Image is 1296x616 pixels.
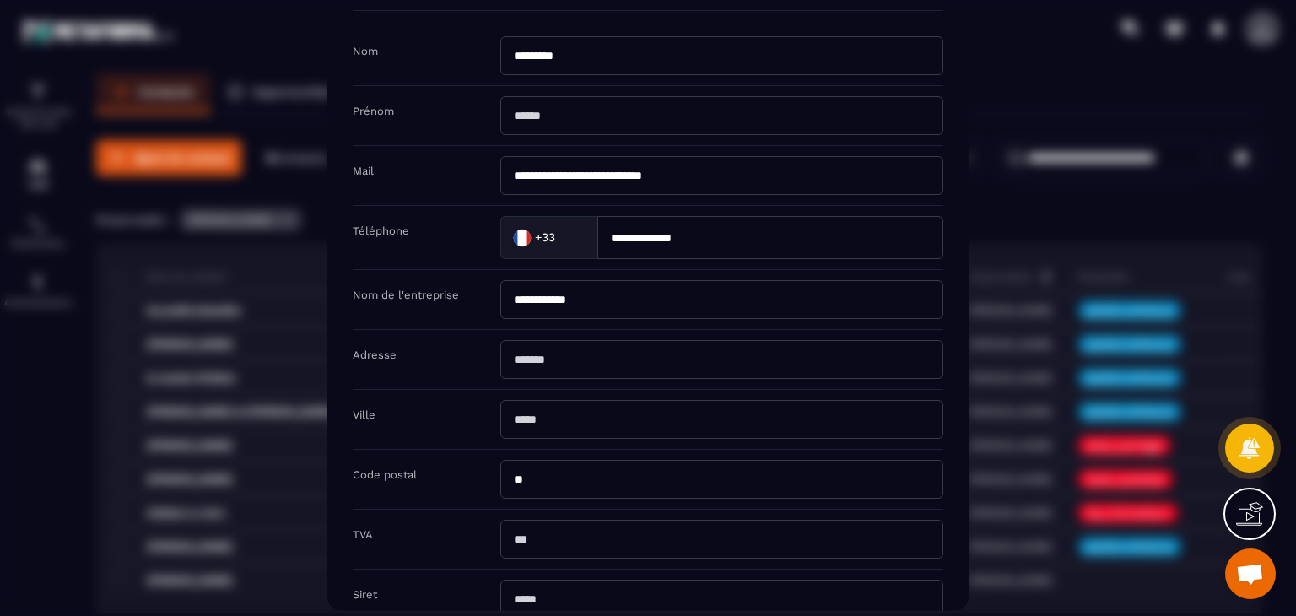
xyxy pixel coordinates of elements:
[353,349,397,362] label: Adresse
[353,46,378,58] label: Nom
[1225,548,1276,599] div: Ouvrir le chat
[353,589,377,602] label: Siret
[535,230,555,246] span: +33
[559,225,580,251] input: Search for option
[353,409,375,422] label: Ville
[500,217,597,260] div: Search for option
[353,225,409,238] label: Téléphone
[505,221,539,255] img: Country Flag
[353,289,459,302] label: Nom de l'entreprise
[353,529,373,542] label: TVA
[353,469,417,482] label: Code postal
[353,105,394,118] label: Prénom
[353,165,374,178] label: Mail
